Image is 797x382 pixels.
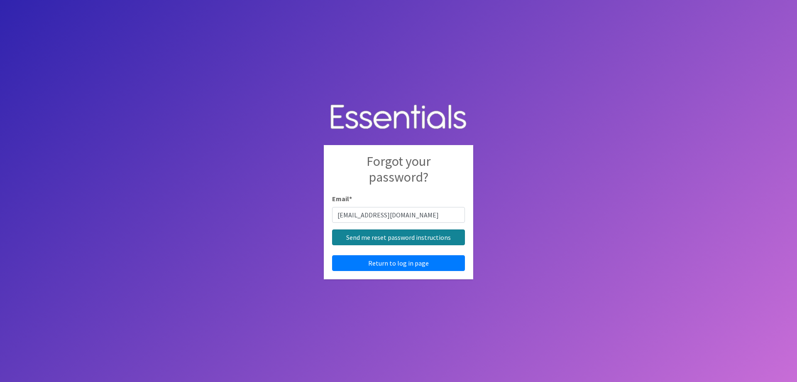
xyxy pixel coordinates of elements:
label: Email [332,194,352,204]
a: Return to log in page [332,255,465,271]
img: Human Essentials [324,96,473,139]
abbr: required [349,195,352,203]
h2: Forgot your password? [332,153,465,194]
input: Send me reset password instructions [332,229,465,245]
